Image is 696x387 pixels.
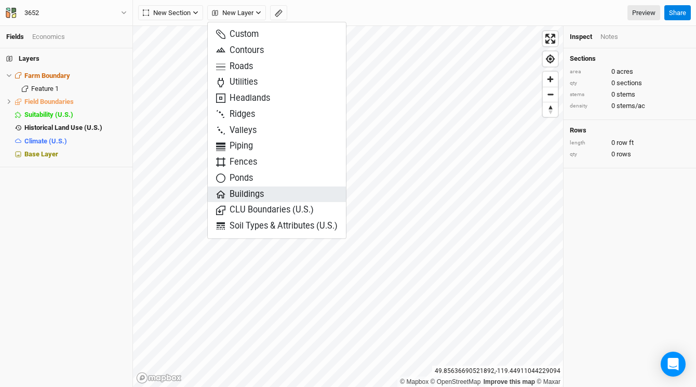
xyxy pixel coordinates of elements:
div: Field Boundaries [24,98,126,106]
div: Farm Boundary [24,72,126,80]
div: Inspect [570,32,592,42]
span: New Layer [212,8,253,18]
a: Fields [6,33,24,41]
span: Buildings [216,189,264,201]
h4: Sections [570,55,690,63]
canvas: Map [133,26,563,387]
span: Roads [216,61,253,73]
div: 0 [570,78,690,88]
span: Feature 1 [31,85,59,92]
a: Mapbox [400,378,429,385]
span: Headlands [216,92,270,104]
span: acres [617,67,633,76]
span: stems [617,90,635,99]
span: Historical Land Use (U.S.) [24,124,102,131]
div: qty [570,79,606,87]
span: Custom [216,29,259,41]
div: 3652 [24,8,39,18]
div: 49.85636690521892 , -119.44911044229094 [432,366,563,377]
button: New Section [138,5,203,21]
div: 0 [570,150,690,159]
span: row ft [617,138,634,148]
button: New Layer [207,5,266,21]
div: area [570,68,606,76]
span: CLU Boundaries (U.S.) [216,204,314,216]
span: Utilities [216,76,258,88]
div: length [570,139,606,147]
div: 0 [570,90,690,99]
div: Open Intercom Messenger [661,352,686,377]
div: qty [570,151,606,158]
span: stems/ac [617,101,645,111]
a: Maxar [537,378,560,385]
div: Feature 1 [31,85,126,93]
button: Zoom out [543,87,558,102]
div: 0 [570,138,690,148]
span: Base Layer [24,150,58,158]
button: Share [664,5,691,21]
span: Climate (U.S.) [24,137,67,145]
a: OpenStreetMap [431,378,481,385]
a: Preview [627,5,660,21]
div: 0 [570,101,690,111]
button: Find my location [543,51,558,66]
span: Farm Boundary [24,72,70,79]
span: Soil Types & Attributes (U.S.) [216,220,338,232]
div: Base Layer [24,150,126,158]
h4: Rows [570,126,690,135]
span: New Section [143,8,191,18]
button: Enter fullscreen [543,31,558,46]
div: 0 [570,67,690,76]
button: 3652 [5,7,127,19]
span: Piping [216,140,253,152]
span: sections [617,78,642,88]
button: Zoom in [543,72,558,87]
span: Fences [216,156,257,168]
a: Mapbox logo [136,372,182,384]
button: Reset bearing to north [543,102,558,117]
div: density [570,102,606,110]
div: stems [570,91,606,99]
a: Improve this map [484,378,535,385]
span: Ponds [216,172,253,184]
div: Economics [32,32,65,42]
button: Shortcut: M [270,5,287,21]
div: Suitability (U.S.) [24,111,126,119]
span: Contours [216,45,264,57]
span: Field Boundaries [24,98,74,105]
div: Historical Land Use (U.S.) [24,124,126,132]
span: rows [617,150,631,159]
span: Suitability (U.S.) [24,111,73,118]
div: Climate (U.S.) [24,137,126,145]
div: Notes [600,32,618,42]
span: Ridges [216,109,255,121]
span: Valleys [216,125,257,137]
